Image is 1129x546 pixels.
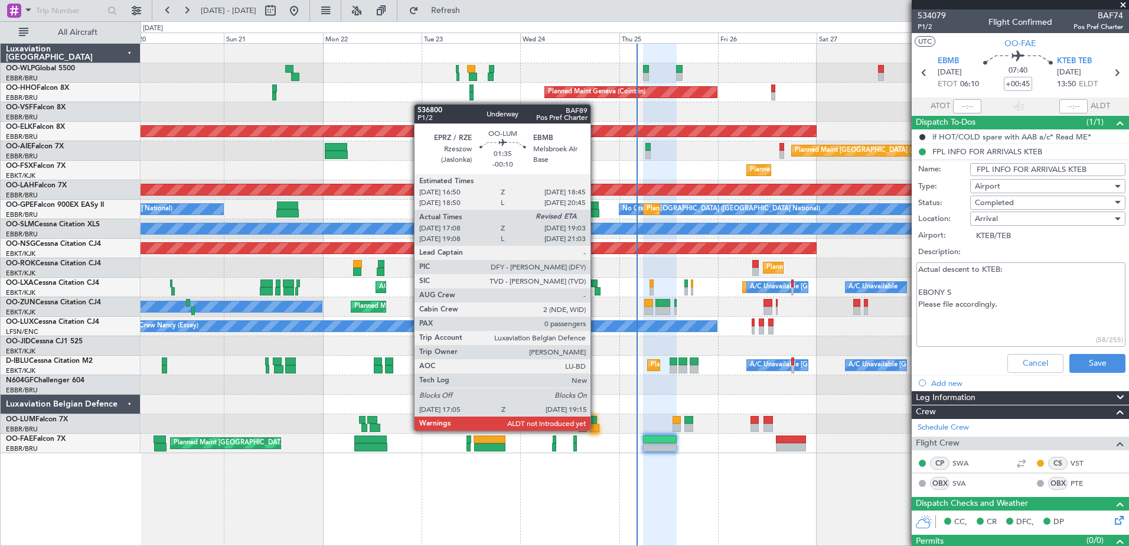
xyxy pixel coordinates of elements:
[6,269,35,278] a: EBKT/KJK
[422,32,520,43] div: Tue 23
[1069,354,1125,373] button: Save
[6,327,38,336] a: LFSN/ENC
[932,132,1091,142] div: if HOT/COLD spare with AAB a/c* Read ME*
[6,201,104,209] a: OO-GPEFalcon 900EX EASy II
[916,116,975,129] span: Dispatch To-Dos
[6,143,64,150] a: OO-AIEFalcon 7X
[817,32,915,43] div: Sat 27
[403,1,474,20] button: Refresh
[953,99,981,113] input: --:--
[6,249,35,258] a: EBKT/KJK
[1086,116,1104,128] span: (1/1)
[916,437,960,450] span: Flight Crew
[915,36,935,47] button: UTC
[916,391,975,405] span: Leg Information
[1016,516,1034,528] span: DFC,
[6,84,69,92] a: OO-HHOFalcon 8X
[6,123,32,131] span: OO-ELK
[36,2,104,19] input: Trip Number
[1071,458,1097,469] a: VST
[6,366,35,375] a: EBKT/KJK
[6,182,34,189] span: OO-LAH
[916,497,1028,511] span: Dispatch Checks and Weather
[1004,37,1036,50] span: OO-FAE
[520,32,619,43] div: Wed 24
[6,299,35,306] span: OO-ZUN
[6,318,99,326] a: OO-LUXCessna Citation CJ4
[6,182,67,189] a: OO-LAHFalcon 7X
[1073,22,1123,32] span: Pos Pref Charter
[930,457,949,470] div: CP
[1091,100,1110,112] span: ALDT
[918,22,946,32] span: P1/2
[718,32,817,43] div: Fri 26
[6,279,99,287] a: OO-LXACessna Citation CJ4
[6,65,75,72] a: OO-WLPGlobal 5500
[975,181,1000,191] span: Airport
[6,113,38,122] a: EBBR/BRU
[6,318,34,326] span: OO-LUX
[6,260,35,267] span: OO-ROK
[931,100,950,112] span: ATOT
[6,386,38,395] a: EBBR/BRU
[174,434,387,452] div: Planned Maint [GEOGRAPHIC_DATA] ([GEOGRAPHIC_DATA] National)
[1007,354,1063,373] button: Cancel
[6,65,35,72] span: OO-WLP
[6,435,66,443] a: OO-FAEFalcon 7X
[6,162,33,170] span: OO-FSX
[918,181,970,193] label: Type:
[938,56,959,67] span: EBMB
[1073,9,1123,22] span: BAF74
[6,377,84,384] a: N604GFChallenger 604
[6,230,38,239] a: EBBR/BRU
[651,356,782,374] div: Planned Maint Nice ([GEOGRAPHIC_DATA])
[988,16,1052,28] div: Flight Confirmed
[1057,79,1076,90] span: 13:50
[323,32,422,43] div: Mon 22
[125,32,224,43] div: Sat 20
[1009,65,1027,77] span: 07:40
[938,79,957,90] span: ETOT
[1096,334,1123,345] div: (58/255)
[622,200,820,218] div: No Crew [GEOGRAPHIC_DATA] ([GEOGRAPHIC_DATA] National)
[1057,67,1081,79] span: [DATE]
[143,24,163,34] div: [DATE]
[6,93,38,102] a: EBBR/BRU
[224,32,322,43] div: Sun 21
[548,83,645,101] div: Planned Maint Geneva (Cointrin)
[6,210,38,219] a: EBBR/BRU
[6,221,100,228] a: OO-SLMCessna Citation XLS
[6,143,31,150] span: OO-AIE
[750,356,970,374] div: A/C Unavailable [GEOGRAPHIC_DATA] ([GEOGRAPHIC_DATA] National)
[6,416,35,423] span: OO-LUM
[6,123,65,131] a: OO-ELKFalcon 8X
[13,23,128,42] button: All Aircraft
[6,104,33,111] span: OO-VSF
[6,347,35,356] a: EBKT/KJK
[918,164,970,175] label: Name:
[918,213,970,225] label: Location:
[31,28,125,37] span: All Aircraft
[647,200,860,218] div: Planned Maint [GEOGRAPHIC_DATA] ([GEOGRAPHIC_DATA] National)
[918,230,970,242] label: Airport:
[795,142,981,160] div: Planned Maint [GEOGRAPHIC_DATA] ([GEOGRAPHIC_DATA])
[6,171,35,180] a: EBKT/KJK
[6,338,83,345] a: OO-JIDCessna CJ1 525
[987,516,997,528] span: CR
[6,260,101,267] a: OO-ROKCessna Citation CJ4
[6,425,38,434] a: EBBR/BRU
[975,197,1014,208] span: Completed
[421,6,471,15] span: Refresh
[918,422,969,434] a: Schedule Crew
[6,221,34,228] span: OO-SLM
[938,67,962,79] span: [DATE]
[849,278,898,296] div: A/C Unavailable
[1057,56,1092,67] span: KTEB TEB
[6,84,37,92] span: OO-HHO
[379,278,508,296] div: AOG Maint Kortrijk-[GEOGRAPHIC_DATA]
[960,79,979,90] span: 06:10
[6,299,101,306] a: OO-ZUNCessna Citation CJ4
[750,161,887,179] div: Planned Maint Kortrijk-[GEOGRAPHIC_DATA]
[6,416,68,423] a: OO-LUMFalcon 7X
[6,74,38,83] a: EBBR/BRU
